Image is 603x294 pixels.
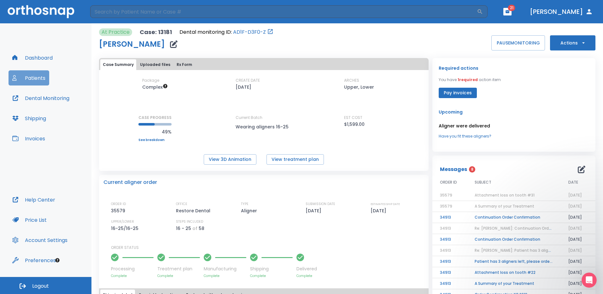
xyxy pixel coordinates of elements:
p: $1,599.00 [344,121,365,128]
a: AD1F-D3F0-Z [233,28,266,36]
td: 34913 [432,267,467,278]
p: Complete [296,273,317,278]
a: Have you fit these aligners? [439,133,589,139]
span: 34913 [440,248,451,253]
p: OFFICE [176,201,187,207]
span: SUBJECT [475,179,491,185]
p: ESTIMATED SHIP DATE [371,201,400,207]
p: [DATE] [371,207,389,215]
td: Continuation Order Confirmation [467,212,561,223]
button: Dental Monitoring [9,91,73,106]
p: Complete [157,273,200,278]
p: Delivered [296,266,317,272]
td: 34913 [432,212,467,223]
p: CREATE DATE [236,78,260,83]
p: Upcoming [439,108,589,116]
p: Aligner [241,207,259,215]
p: Package [142,78,159,83]
span: 34913 [440,226,451,231]
span: 8 [469,166,475,173]
p: Aligner were delivered [439,122,589,130]
p: Processing [111,266,154,272]
td: A Summary of your Treatment [467,278,561,289]
p: Current Batch [236,115,292,121]
span: 1 required [458,77,478,82]
div: Open patient in dental monitoring portal [179,28,273,36]
span: 21 [508,5,515,11]
p: Upper, Lower [344,83,374,91]
p: STEPS INCLUDED [176,219,203,225]
button: Patients [9,70,49,85]
p: Complete [111,273,154,278]
p: SUBMISSION DATE [306,201,335,207]
p: Case: 13181 [140,28,172,36]
td: [DATE] [561,234,595,245]
p: Complete [250,273,293,278]
button: Uploaded files [138,59,173,70]
div: tabs [100,59,427,70]
button: Case Summary [100,59,136,70]
td: [DATE] [561,278,595,289]
p: UPPER/LOWER [111,219,134,225]
p: Dental monitoring ID: [179,28,232,36]
p: Manufacturing [204,266,246,272]
span: [DATE] [568,203,582,209]
p: 16-25/16-25 [111,225,141,232]
p: [DATE] [236,83,251,91]
p: Shipping [250,266,293,272]
td: 34913 [432,256,467,267]
td: Patient has 3 aligners left, please order next set! [467,256,561,267]
h1: [PERSON_NAME] [99,40,165,48]
p: Restore Dental [176,207,213,215]
p: At Practice [102,28,130,36]
button: Account Settings [9,232,71,248]
input: Search by Patient Name or Case # [90,5,477,18]
span: [DATE] [568,192,582,198]
td: Attachment loss on tooth #22 [467,267,561,278]
button: Price List [9,212,50,227]
p: Wearing aligners 16-25 [236,123,292,131]
button: PAUSEMONITORING [491,35,545,50]
a: Help Center [9,192,59,207]
p: Required actions [439,64,478,72]
button: Rx Form [174,59,195,70]
span: 35579 [440,203,452,209]
span: 35579 [440,192,452,198]
p: Current aligner order [103,179,157,186]
img: Orthosnap [8,5,74,18]
span: [DATE] [568,226,582,231]
p: Treatment plan [157,266,200,272]
td: 34913 [432,234,467,245]
button: [PERSON_NAME] [527,6,595,17]
span: [DATE] [568,248,582,253]
span: Up to 50 Steps (100 aligners) [142,84,168,90]
p: CASE PROGRESS [138,115,172,121]
span: ORDER ID [440,179,457,185]
button: Preferences [9,253,60,268]
span: A Summary of your Treatment [475,203,534,209]
td: Continuation Order Confirmation [467,234,561,245]
td: 34913 [432,278,467,289]
p: 58 [199,225,204,232]
span: Attachment loss on tooth #31 [475,192,535,198]
td: [DATE] [561,212,595,223]
button: Dashboard [9,50,56,65]
p: ARCHES [344,78,359,83]
p: of [192,225,197,232]
p: [DATE] [306,207,324,215]
button: Pay invoices [439,88,477,98]
p: You have action item [439,77,501,83]
span: Logout [32,283,49,290]
button: View 3D Animation [204,154,256,165]
p: 49% [138,128,172,136]
button: Shipping [9,111,50,126]
button: Invoices [9,131,49,146]
p: EST COST [344,115,362,121]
